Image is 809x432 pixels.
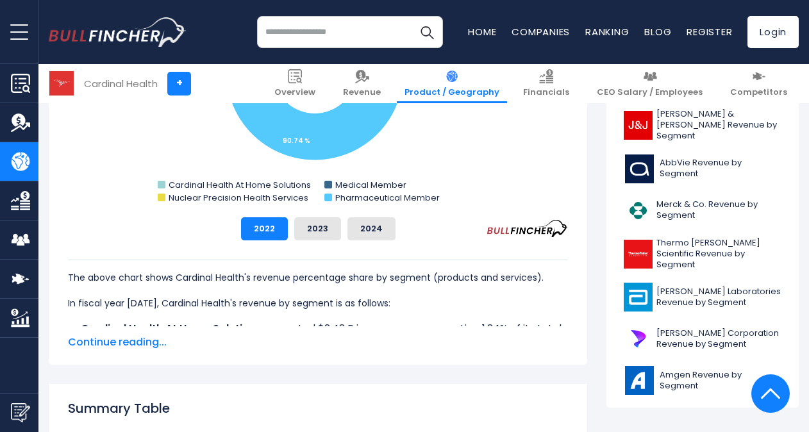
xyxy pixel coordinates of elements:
img: MRK logo [624,196,653,225]
span: Amgen Revenue by Segment [660,370,781,392]
a: AbbVie Revenue by Segment [616,151,789,187]
a: Competitors [722,64,795,103]
span: Competitors [730,87,787,98]
a: Companies [512,25,570,38]
text: Nuclear Precision Health Services [169,192,308,204]
img: CAH logo [49,71,74,96]
img: AMGN logo [624,366,656,395]
img: DHR logo [624,324,653,353]
a: Merck & Co. Revenue by Segment [616,193,789,228]
a: [PERSON_NAME] & [PERSON_NAME] Revenue by Segment [616,106,789,145]
p: The above chart shows Cardinal Health's revenue percentage share by segment (products and services). [68,270,568,285]
button: Search [411,16,443,48]
a: Register [687,25,732,38]
a: [PERSON_NAME] Corporation Revenue by Segment [616,321,789,356]
tspan: 90.74 % [283,136,310,145]
span: Financials [523,87,569,98]
a: Login [747,16,799,48]
div: Cardinal Health [84,76,158,91]
img: ABBV logo [624,154,656,183]
a: [PERSON_NAME] Laboratories Revenue by Segment [616,279,789,315]
p: In fiscal year [DATE], Cardinal Health's revenue by segment is as follows: [68,295,568,311]
button: 2024 [347,217,396,240]
span: [PERSON_NAME] Laboratories Revenue by Segment [656,287,781,308]
span: Continue reading... [68,335,568,350]
img: TMO logo [624,240,653,269]
span: Product / Geography [404,87,499,98]
a: Go to homepage [49,17,187,47]
span: Revenue [343,87,381,98]
img: bullfincher logo [49,17,187,47]
a: Financials [515,64,577,103]
a: Ranking [585,25,629,38]
span: CEO Salary / Employees [597,87,703,98]
a: Home [468,25,496,38]
button: 2023 [294,217,341,240]
text: Pharmaceutical Member [335,192,440,204]
span: Merck & Co. Revenue by Segment [656,199,781,221]
a: CEO Salary / Employees [589,64,710,103]
span: [PERSON_NAME] & [PERSON_NAME] Revenue by Segment [656,109,781,142]
li: generated $2.43 B in revenue, representing 1.34% of its total revenue. [68,321,568,352]
span: AbbVie Revenue by Segment [660,158,781,179]
text: Medical Member [335,179,406,191]
a: Thermo [PERSON_NAME] Scientific Revenue by Segment [616,235,789,274]
a: Revenue [335,64,388,103]
a: Product / Geography [397,64,507,103]
a: Overview [267,64,323,103]
span: Thermo [PERSON_NAME] Scientific Revenue by Segment [656,238,781,270]
button: 2022 [241,217,288,240]
a: Blog [644,25,671,38]
a: Amgen Revenue by Segment [616,363,789,398]
span: Overview [274,87,315,98]
h2: Summary Table [68,399,568,418]
img: ABT logo [624,283,653,312]
img: JNJ logo [624,111,653,140]
span: [PERSON_NAME] Corporation Revenue by Segment [656,328,781,350]
a: + [167,72,191,96]
b: Cardinal Health At Home Solutions [81,321,262,336]
text: Cardinal Health At Home Solutions [169,179,311,191]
